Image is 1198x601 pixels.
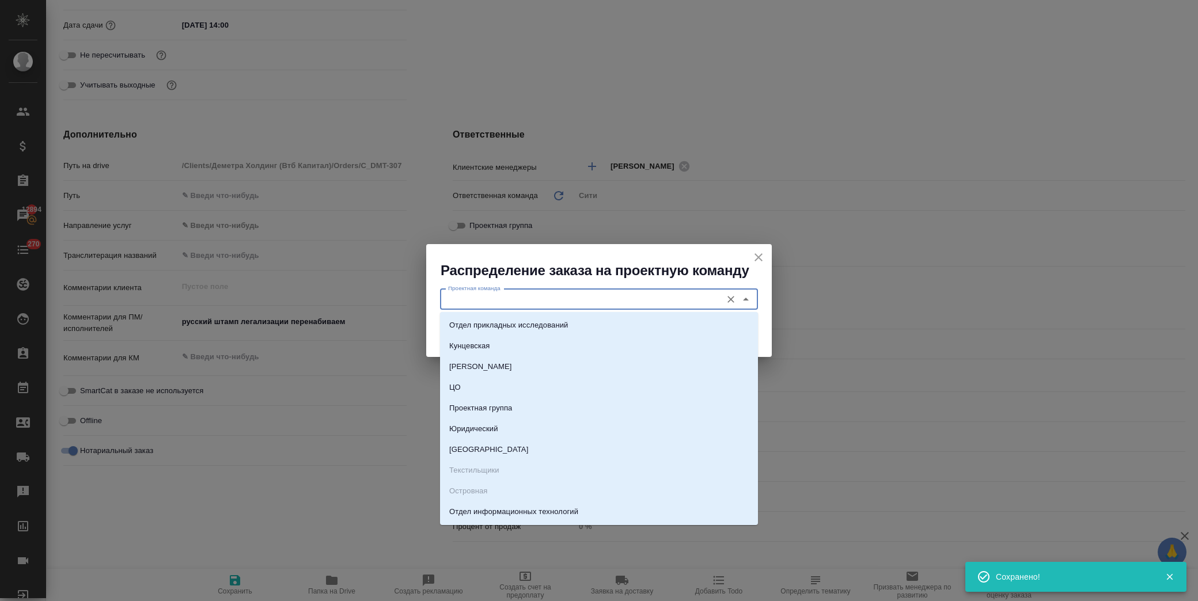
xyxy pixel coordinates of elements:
button: Close [738,291,754,307]
button: Очистить [723,291,739,307]
h2: Распределение заказа на проектную команду [441,261,772,280]
div: Сохранено! [996,571,1148,583]
p: Отдел прикладных исследований [449,319,568,331]
button: close [750,249,767,266]
p: Кунцевская [449,340,490,352]
p: ЦО [449,382,461,393]
button: Закрыть [1158,572,1181,582]
p: [GEOGRAPHIC_DATA] [449,444,528,455]
p: Отдел информационных технологий [449,506,578,518]
p: Юридический [449,423,498,435]
p: [PERSON_NAME] [449,361,512,372]
p: Проектная группа [449,402,512,414]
